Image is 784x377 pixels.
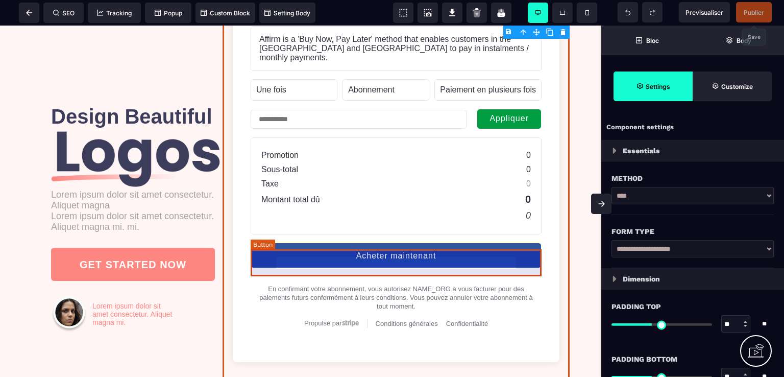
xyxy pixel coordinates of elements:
[721,83,753,90] strong: Customize
[418,3,438,23] span: Screenshot
[393,3,413,23] span: View components
[53,9,75,17] span: SEO
[51,271,87,307] img: 9563c74daac0dde64791e2d68d25dc8a_Ellipse_1_(1).png
[477,83,542,104] button: Appliquer
[440,60,536,69] text: Paiement en plusieurs fois
[646,37,659,44] strong: Bloc
[51,76,223,106] text: Design Beautiful
[155,9,182,17] span: Popup
[348,60,395,69] text: Abonnement
[525,168,531,180] text: 0
[201,9,250,17] span: Custom Block
[526,185,531,196] text: 0
[264,9,310,17] span: Setting Body
[51,106,223,161] img: 05d724f234212e55da7924eda8ae7c21_Group_12.png
[526,139,531,149] text: 0
[92,274,178,303] text: Lorem ipsum dolor sit amet consectetur. Aliquet magna mi.
[376,294,438,302] a: Conditions générales
[51,161,223,209] text: Lorem ipsum dolor sit amet consectetur. Aliquet magna Lorem ipsum dolor sit amet consectetur. Ali...
[261,170,320,179] text: Montant total dû
[256,60,286,69] text: Une fois
[611,225,774,238] div: Form Type
[526,154,531,163] text: 0
[261,154,279,163] text: Taxe
[737,37,751,44] strong: Body
[623,273,660,285] p: Dimension
[693,72,772,101] span: Open Style Manager
[97,9,132,17] span: Tracking
[614,72,693,101] span: Settings
[744,9,764,16] span: Publier
[526,125,531,134] text: 0
[611,172,774,184] div: Method
[304,294,359,302] a: Propulsé par
[612,276,617,282] img: loading
[646,83,670,90] strong: Settings
[611,300,661,313] span: Padding Top
[304,294,342,301] span: Propulsé par
[601,117,784,137] div: Component settings
[446,294,488,302] a: Confidentialité
[611,353,677,365] span: Padding Bottom
[679,2,730,22] span: Preview
[251,259,542,285] div: En confirmant votre abonnement, vous autorisez NAME_ORG à vous facturer pour des paiements futurs...
[601,26,693,55] span: Open Blocks
[251,217,542,243] button: Acheter maintenant
[261,139,298,149] text: Sous-total
[623,145,660,157] p: Essentials
[259,9,533,37] text: Affirm is a 'Buy Now, Pay Later' method that enables customers in the [GEOGRAPHIC_DATA] and [GEOG...
[685,9,723,16] span: Previsualiser
[261,125,299,134] text: Promotion
[51,222,215,255] button: GET STARTED NOW
[612,148,617,154] img: loading
[693,26,784,55] span: Open Layer Manager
